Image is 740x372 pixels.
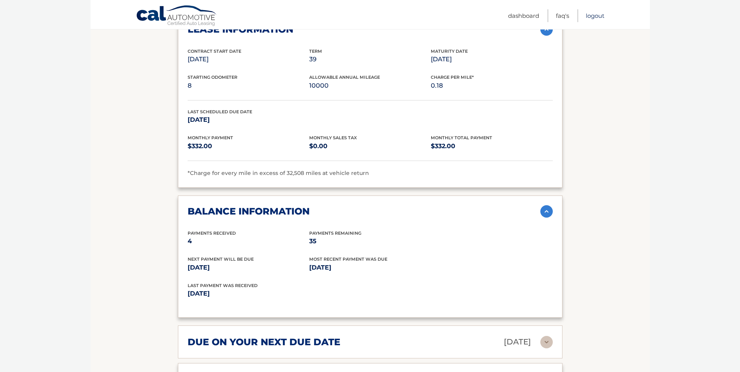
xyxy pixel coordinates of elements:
[188,114,309,125] p: [DATE]
[188,262,309,273] p: [DATE]
[188,283,258,288] span: Last Payment was received
[309,236,431,247] p: 35
[188,135,233,140] span: Monthly Payment
[309,74,380,80] span: Allowable Annual Mileage
[431,141,552,152] p: $332.00
[540,336,553,348] img: accordion-rest.svg
[188,109,252,114] span: Last Scheduled Due Date
[188,74,237,80] span: Starting Odometer
[188,230,236,236] span: Payments Received
[431,135,492,140] span: Monthly Total Payment
[188,206,310,217] h2: balance information
[188,54,309,65] p: [DATE]
[431,54,552,65] p: [DATE]
[431,48,468,54] span: Maturity Date
[188,141,309,152] p: $332.00
[309,256,387,262] span: Most Recent Payment Was Due
[309,48,322,54] span: Term
[188,80,309,91] p: 8
[556,9,569,22] a: FAQ's
[309,262,431,273] p: [DATE]
[188,236,309,247] p: 4
[309,141,431,152] p: $0.00
[309,80,431,91] p: 10000
[136,5,218,28] a: Cal Automotive
[188,336,340,348] h2: due on your next due date
[309,135,357,140] span: Monthly Sales Tax
[188,256,254,262] span: Next Payment will be due
[188,288,370,299] p: [DATE]
[431,74,474,80] span: Charge Per Mile*
[188,170,369,176] span: *Charge for every mile in excess of 32,508 miles at vehicle return
[309,230,361,236] span: Payments Remaining
[309,54,431,65] p: 39
[431,80,552,91] p: 0.18
[586,9,604,22] a: Logout
[540,205,553,218] img: accordion-active.svg
[504,335,531,349] p: [DATE]
[188,48,241,54] span: Contract Start Date
[508,9,539,22] a: Dashboard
